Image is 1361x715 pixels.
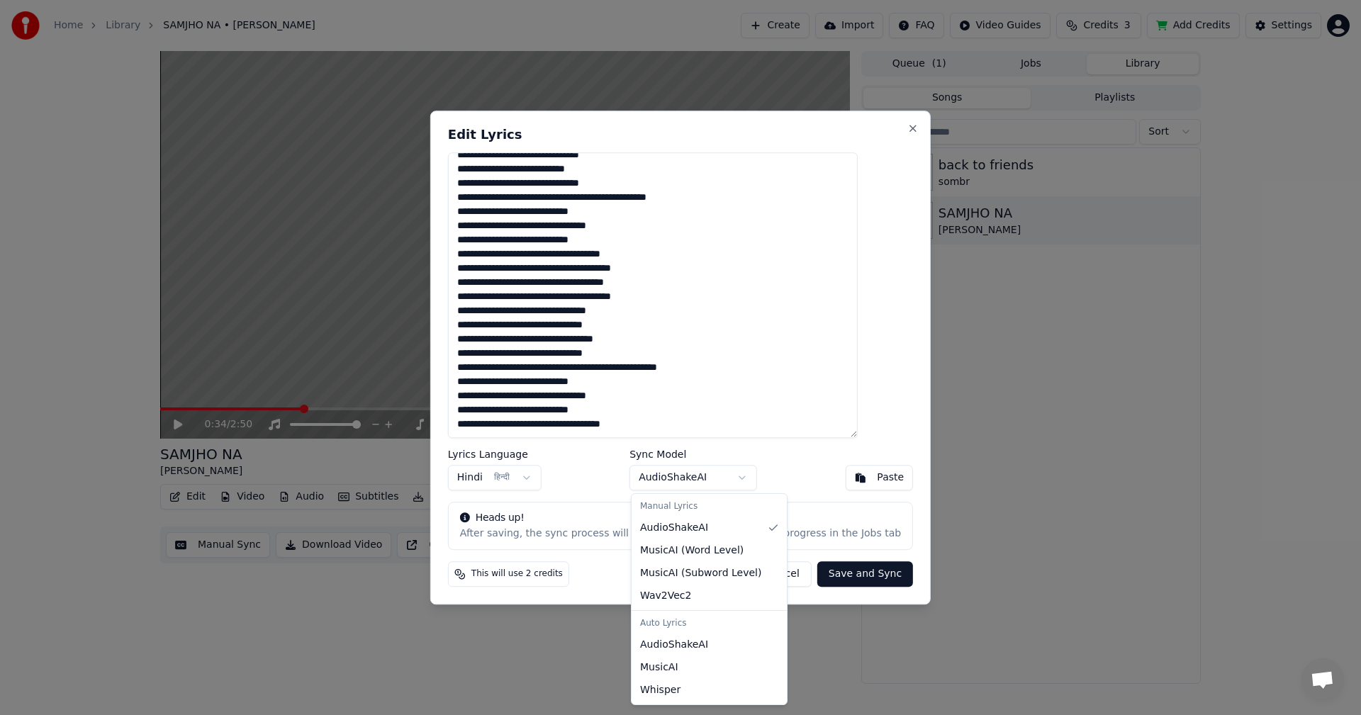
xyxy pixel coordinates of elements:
[634,614,784,634] div: Auto Lyrics
[640,566,761,580] span: MusicAI ( Subword Level )
[640,683,680,697] span: Whisper
[640,544,744,558] span: MusicAI ( Word Level )
[640,521,708,535] span: AudioShakeAI
[634,497,784,517] div: Manual Lyrics
[640,660,678,675] span: MusicAI
[640,638,708,652] span: AudioShakeAI
[640,589,691,603] span: Wav2Vec2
